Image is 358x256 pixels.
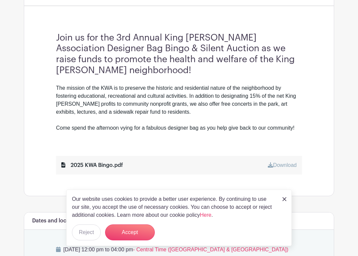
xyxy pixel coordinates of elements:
[56,124,302,140] div: Come spend the afternoon vying for a fabulous designer bag as you help give back to our community!
[56,246,302,254] p: [DATE] 12:00 pm to 04:00 pm
[72,224,101,240] button: Reject
[56,84,302,124] div: The mission of the KWA is to preserve the historic and residential nature of the neighborhood by ...
[268,162,297,168] a: Download
[32,218,82,224] h6: Dates and locations
[200,212,211,218] a: Here
[72,195,275,219] p: Our website uses cookies to provide a better user experience. By continuing to use our site, you ...
[56,33,302,76] h3: Join us for the 3rd Annual King [PERSON_NAME] Association Designer Bag Bingo & Silent Auction as ...
[105,224,155,240] button: Accept
[282,197,286,201] img: close_button-5f87c8562297e5c2d7936805f587ecaba9071eb48480494691a3f1689db116b3.svg
[133,247,288,252] span: - Central Time ([GEOGRAPHIC_DATA] & [GEOGRAPHIC_DATA])
[61,161,123,169] div: 2025 KWA Bingo.pdf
